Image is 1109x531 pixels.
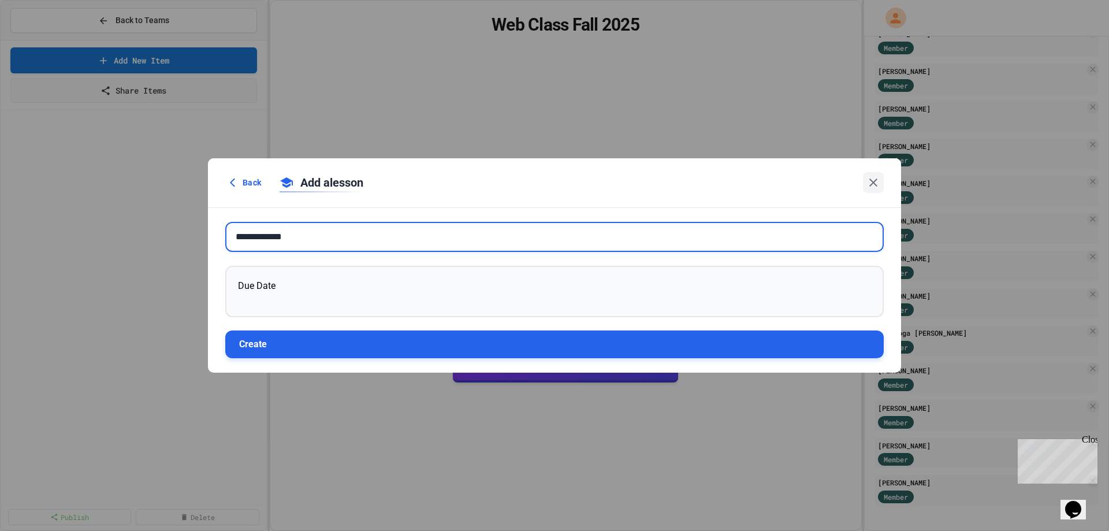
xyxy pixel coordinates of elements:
[225,331,884,358] button: Create
[5,5,80,73] div: Chat with us now!Close
[243,177,261,189] span: Back
[1013,435,1097,484] iframe: chat widget
[1060,485,1097,519] iframe: chat widget
[238,280,276,291] span: Due Date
